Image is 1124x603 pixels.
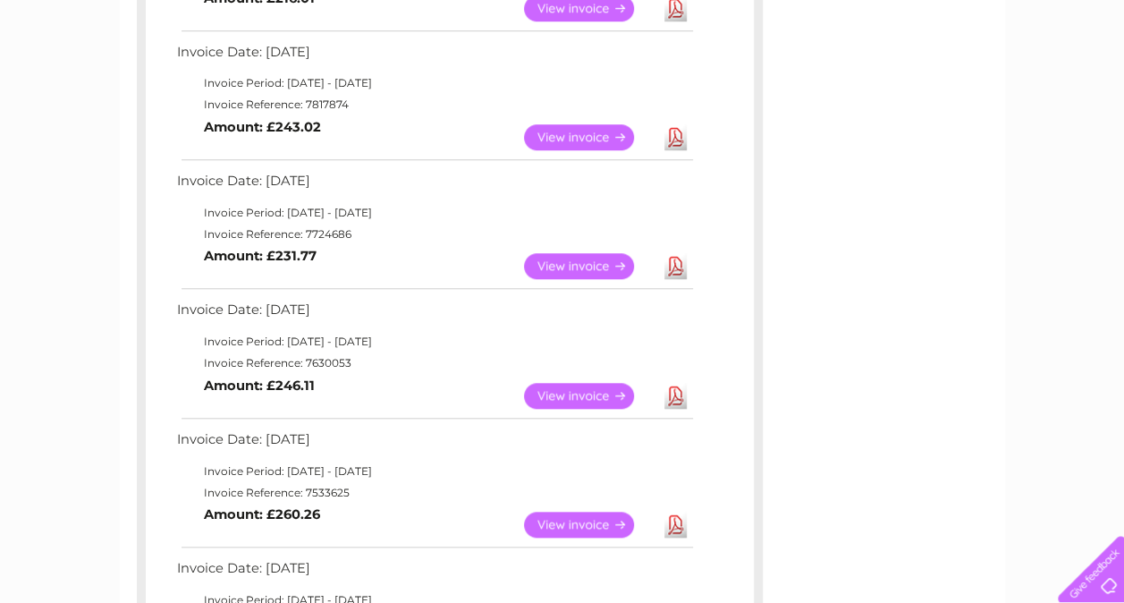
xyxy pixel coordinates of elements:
[854,76,893,89] a: Energy
[664,383,687,409] a: Download
[39,47,131,101] img: logo.png
[173,298,696,331] td: Invoice Date: [DATE]
[204,248,317,264] b: Amount: £231.77
[524,124,655,150] a: View
[1065,76,1107,89] a: Log out
[204,378,315,394] b: Amount: £246.11
[204,119,321,135] b: Amount: £243.02
[204,506,320,522] b: Amount: £260.26
[664,512,687,538] a: Download
[524,383,655,409] a: View
[140,10,985,87] div: Clear Business is a trading name of Verastar Limited (registered in [GEOGRAPHIC_DATA] No. 3667643...
[904,76,958,89] a: Telecoms
[173,556,696,590] td: Invoice Date: [DATE]
[173,94,696,115] td: Invoice Reference: 7817874
[173,461,696,482] td: Invoice Period: [DATE] - [DATE]
[173,224,696,245] td: Invoice Reference: 7724686
[968,76,994,89] a: Blog
[173,169,696,202] td: Invoice Date: [DATE]
[173,202,696,224] td: Invoice Period: [DATE] - [DATE]
[664,124,687,150] a: Download
[173,428,696,461] td: Invoice Date: [DATE]
[173,482,696,504] td: Invoice Reference: 7533625
[1005,76,1049,89] a: Contact
[173,72,696,94] td: Invoice Period: [DATE] - [DATE]
[173,331,696,352] td: Invoice Period: [DATE] - [DATE]
[524,512,655,538] a: View
[787,9,910,31] a: 0333 014 3131
[809,76,843,89] a: Water
[173,352,696,374] td: Invoice Reference: 7630053
[524,253,655,279] a: View
[664,253,687,279] a: Download
[173,40,696,73] td: Invoice Date: [DATE]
